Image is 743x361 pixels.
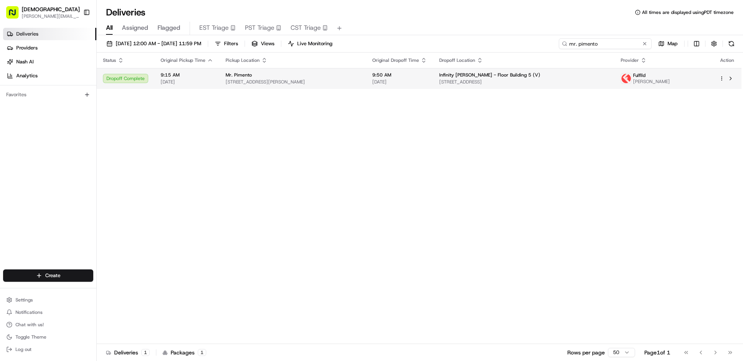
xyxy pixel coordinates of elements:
span: Mr. Pimento [226,72,252,78]
span: 9:50 AM [372,72,427,78]
p: Rows per page [567,349,605,356]
button: [PERSON_NAME][EMAIL_ADDRESS][DOMAIN_NAME] [22,13,80,19]
span: Provider [621,57,639,63]
button: Map [655,38,681,49]
div: 1 [141,349,150,356]
span: [STREET_ADDRESS] [439,79,608,85]
span: API Documentation [73,112,124,120]
button: Filters [211,38,241,49]
span: Deliveries [16,31,38,37]
input: Clear [20,50,128,58]
span: Dropoff Location [439,57,475,63]
a: Deliveries [3,28,96,40]
a: Nash AI [3,56,96,68]
span: Create [45,272,60,279]
span: Nash AI [16,58,34,65]
button: Chat with us! [3,319,93,330]
span: Flagged [158,23,180,32]
div: 1 [198,349,206,356]
span: Chat with us! [15,322,44,328]
div: Packages [163,349,206,356]
input: Type to search [559,38,652,49]
p: Welcome 👋 [8,31,141,43]
span: Filters [224,40,238,47]
span: Map [668,40,678,47]
div: 💻 [65,113,72,119]
span: Knowledge Base [15,112,59,120]
div: Action [719,57,735,63]
a: Powered byPylon [55,131,94,137]
span: [DATE] 12:00 AM - [DATE] 11:59 PM [116,40,201,47]
button: Log out [3,344,93,355]
img: Nash [8,8,23,23]
div: Page 1 of 1 [644,349,670,356]
div: Deliveries [106,349,150,356]
span: Views [261,40,274,47]
span: All times are displayed using PDT timezone [642,9,734,15]
span: CST Triage [291,23,321,32]
button: Refresh [726,38,737,49]
span: 9:15 AM [161,72,213,78]
h1: Deliveries [106,6,146,19]
img: 1736555255976-a54dd68f-1ca7-489b-9aae-adbdc363a1c4 [8,74,22,88]
span: Pickup Location [226,57,260,63]
span: Log out [15,346,31,352]
span: [STREET_ADDRESS][PERSON_NAME] [226,79,360,85]
span: [DATE] [161,79,213,85]
span: Notifications [15,309,43,315]
button: Views [248,38,278,49]
span: EST Triage [199,23,229,32]
span: Status [103,57,116,63]
a: 📗Knowledge Base [5,109,62,123]
div: Favorites [3,89,93,101]
span: Settings [15,297,33,303]
button: Notifications [3,307,93,318]
span: Live Monitoring [297,40,332,47]
span: Providers [16,44,38,51]
button: Settings [3,295,93,305]
span: [PERSON_NAME] [633,78,670,85]
span: Toggle Theme [15,334,46,340]
button: [DEMOGRAPHIC_DATA] [22,5,80,13]
a: 💻API Documentation [62,109,127,123]
div: We're available if you need us! [26,82,98,88]
div: 📗 [8,113,14,119]
img: profile_Fulflld_OnFleet_Thistle_SF.png [621,73,631,83]
span: All [106,23,113,32]
button: Create [3,269,93,282]
button: Start new chat [132,76,141,85]
span: [DATE] [372,79,427,85]
button: Live Monitoring [284,38,336,49]
div: Start new chat [26,74,127,82]
button: [DATE] 12:00 AM - [DATE] 11:59 PM [103,38,205,49]
button: [DEMOGRAPHIC_DATA][PERSON_NAME][EMAIL_ADDRESS][DOMAIN_NAME] [3,3,80,22]
span: Pylon [77,131,94,137]
button: Toggle Theme [3,332,93,342]
a: Analytics [3,70,96,82]
span: Analytics [16,72,38,79]
a: Providers [3,42,96,54]
span: Infinity [PERSON_NAME] - Floor Building 5 (V) [439,72,540,78]
span: Assigned [122,23,148,32]
span: PST Triage [245,23,274,32]
span: Original Dropoff Time [372,57,419,63]
span: Original Pickup Time [161,57,205,63]
span: Fulflld [633,72,645,78]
